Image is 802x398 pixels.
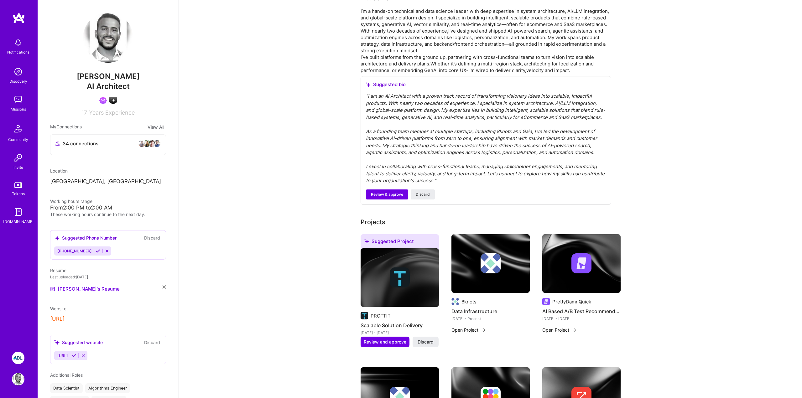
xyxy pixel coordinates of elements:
i: Reject [105,249,109,253]
i: icon SuggestedTeams [364,239,369,244]
p: [GEOGRAPHIC_DATA], [GEOGRAPHIC_DATA] [50,178,166,185]
i: icon SuggestedTeams [54,340,60,345]
h4: Data Infrastructure [451,307,530,315]
img: Been on Mission [99,97,107,104]
img: User Avatar [83,13,133,63]
h4: Scalable Solution Delivery [361,321,439,329]
button: Discard [142,339,162,346]
h4: AI Based A/B Test Recommendation Engine [542,307,621,315]
span: 34 connections [63,140,98,147]
span: [PHONE_NUMBER] [57,249,92,253]
i: icon Close [163,285,166,289]
img: Company logo [481,253,501,273]
button: Discard [413,337,439,347]
a: [PERSON_NAME]'s Resume [50,285,120,293]
img: Invite [12,152,24,164]
div: [DATE] - [DATE] [542,315,621,322]
img: Company logo [451,298,459,305]
span: Website [50,306,66,311]
div: 8knots [461,298,477,305]
img: cover [361,248,439,307]
span: Review & approve [371,192,403,197]
img: Company logo [361,312,368,319]
img: Community [11,121,26,136]
span: [PERSON_NAME] [50,72,166,81]
span: AI Architect [87,82,130,91]
button: [URL] [50,316,65,322]
span: Resume [50,268,66,273]
img: avatar [138,140,146,147]
i: Accept [72,353,76,358]
div: Projects [361,217,385,227]
span: Additional Roles [50,372,83,378]
img: arrow-right [481,328,486,333]
span: Working hours range [50,199,92,204]
div: Location [50,168,166,174]
button: Discard [142,234,162,241]
span: Review and approve [364,339,406,345]
img: tokens [14,182,22,188]
div: PROFTIT [371,313,391,319]
a: ADL: Technology Modernization Sprint 1 [10,352,26,364]
div: Community [8,136,28,143]
img: avatar [153,140,161,147]
div: Suggested bio [366,81,606,88]
img: avatar [143,140,151,147]
div: Notifications [7,49,29,55]
i: icon Collaborator [55,141,60,146]
button: Review and approve [361,337,409,347]
div: Algorithms Engineer [85,383,130,393]
span: Years Experience [89,109,135,116]
img: logo [13,13,25,24]
div: [DATE] - Present [451,315,530,322]
div: Suggested Project [361,234,439,251]
div: These working hours continue to the next day. [50,211,166,218]
div: Suggested website [54,339,103,346]
img: Resume [50,287,55,292]
div: Last uploaded: [DATE] [50,274,166,280]
span: 17 [81,109,87,116]
div: From 2:00 PM to 2:00 AM [50,204,166,211]
img: Company logo [390,267,410,287]
img: User Avatar [12,373,24,385]
img: avatar [148,140,156,147]
img: discovery [12,65,24,78]
div: PrettyDamnQuick [552,298,591,305]
div: [DATE] - [DATE] [361,329,439,336]
button: View All [146,123,166,131]
button: Open Project [451,327,486,333]
div: [DOMAIN_NAME] [3,218,34,225]
button: Review & approve [366,189,408,199]
div: Tokens [12,190,25,197]
div: Suggested Phone Number [54,235,117,241]
img: A.I. guild [109,97,117,104]
div: I’m a hands-on technical and data science leader with deep expertise in system architecture, AI/L... [361,8,611,74]
div: Invite [13,164,23,171]
img: arrow-right [572,328,577,333]
i: Reject [81,353,86,358]
i: icon SuggestedTeams [366,82,371,87]
img: Company logo [571,253,591,273]
span: [URL] [57,353,68,358]
img: bell [12,36,24,49]
div: " I am an AI Architect with a proven track record of transforming visionary ideas into scalable, ... [366,93,606,184]
span: My Connections [50,123,82,131]
img: teamwork [12,93,24,106]
img: cover [542,234,621,293]
button: Discard [411,189,435,199]
button: Open Project [542,327,577,333]
a: User Avatar [10,373,26,385]
i: Accept [96,249,100,253]
div: Discovery [9,78,27,85]
div: Missions [11,106,26,112]
img: ADL: Technology Modernization Sprint 1 [12,352,24,364]
img: Company logo [542,298,550,305]
i: icon SuggestedTeams [54,235,60,240]
span: Discard [418,339,434,345]
div: Data Scientist [50,383,83,393]
img: guide book [12,206,24,218]
button: 34 connectionsavataravataravataravatar [50,134,166,155]
img: cover [451,234,530,293]
span: Discard [416,192,430,197]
